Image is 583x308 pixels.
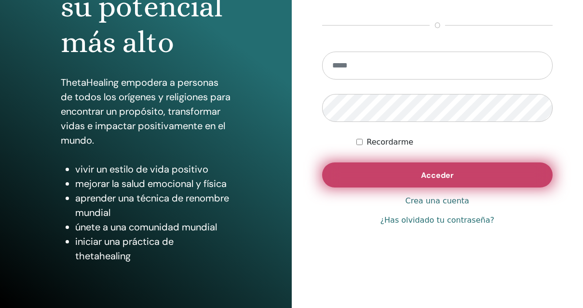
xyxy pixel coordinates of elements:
[430,20,445,31] span: o
[61,75,231,147] p: ThetaHealing empodera a personas de todos los orígenes y religiones para encontrar un propósito, ...
[75,176,231,191] li: mejorar la salud emocional y física
[356,136,553,148] div: Mantenerme autenticado indefinidamente o hasta cerrar la sesión manualmente
[406,195,469,207] a: Crea una cuenta
[380,214,494,226] a: ¿Has olvidado tu contraseña?
[75,220,231,234] li: únete a una comunidad mundial
[322,162,553,187] button: Acceder
[75,191,231,220] li: aprender una técnica de renombre mundial
[366,136,413,148] label: Recordarme
[75,234,231,263] li: iniciar una práctica de thetahealing
[421,170,454,180] span: Acceder
[75,162,231,176] li: vivir un estilo de vida positivo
